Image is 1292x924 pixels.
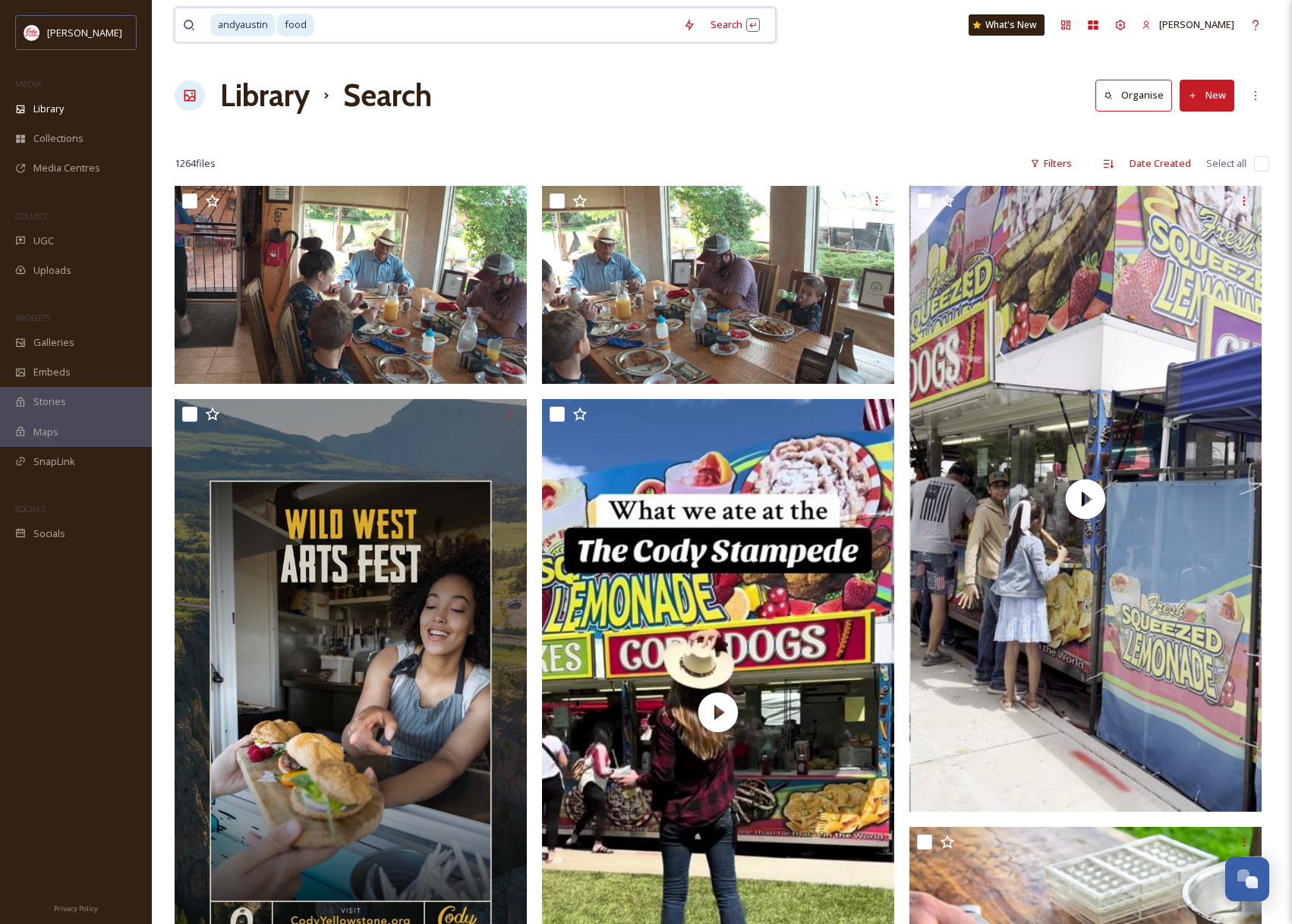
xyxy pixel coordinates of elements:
div: Filters [1023,149,1079,178]
button: New [1180,80,1234,111]
div: Search [703,10,767,39]
a: [PERSON_NAME] [1134,10,1242,39]
img: thumbnail [909,186,1262,812]
a: Organise [1095,80,1180,111]
h1: Search [343,73,432,118]
span: Library [33,102,64,116]
button: Organise [1095,80,1172,111]
img: CODY0005.MXF [542,186,894,384]
a: Library [220,73,310,118]
button: Open Chat [1225,857,1269,901]
span: andyaustin [210,14,276,36]
span: 1264 file s [175,156,216,171]
span: Galleries [33,335,74,350]
span: Socials [33,526,65,541]
span: [PERSON_NAME] [1159,17,1234,31]
span: Stories [33,394,66,409]
span: MEDIA [15,78,42,90]
span: SnapLink [33,454,75,469]
span: SOCIALS [15,503,46,514]
img: images%20(1).png [24,25,39,40]
span: Uploads [33,263,71,278]
span: Media Centres [33,161,100,175]
span: Select all [1206,156,1246,171]
span: COLLECT [15,210,48,222]
span: Collections [33,131,84,146]
span: UGC [33,234,54,248]
div: Date Created [1122,149,1199,178]
a: Privacy Policy [54,898,98,916]
span: [PERSON_NAME] [47,26,122,39]
span: Privacy Policy [54,904,98,913]
span: WIDGETS [15,312,50,323]
span: Embeds [33,365,71,379]
a: What's New [969,14,1045,36]
img: CODY0006.MXF [175,186,527,384]
span: Maps [33,425,58,439]
span: food [277,14,314,36]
